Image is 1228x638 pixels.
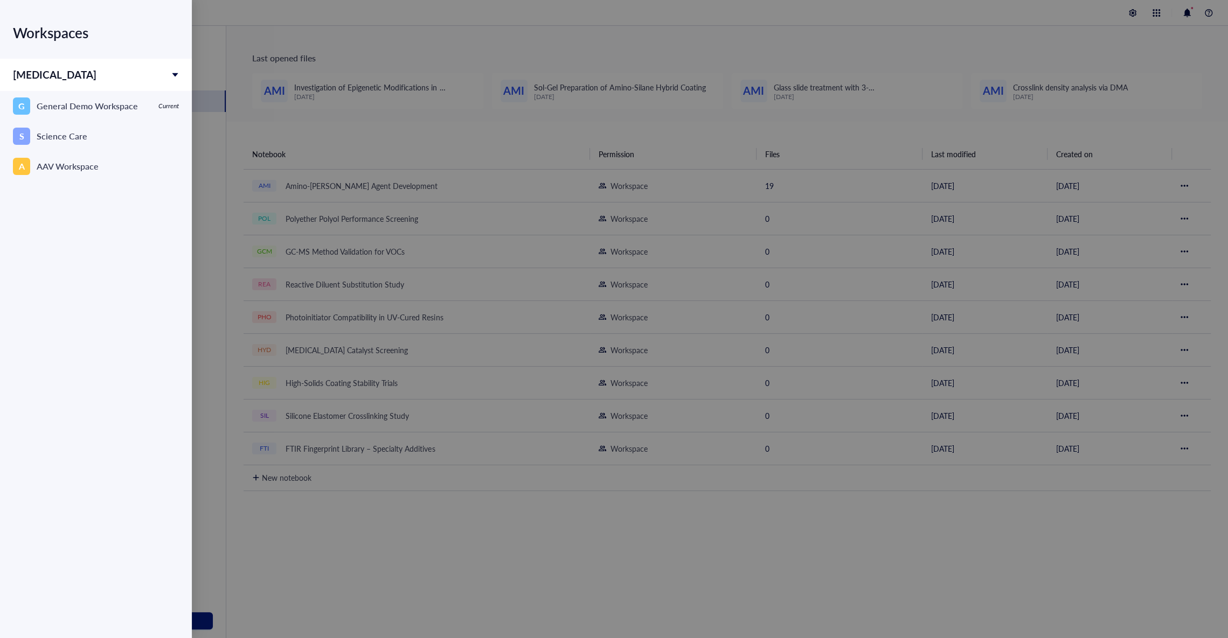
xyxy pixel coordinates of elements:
div: Science Care [37,129,87,144]
span: [MEDICAL_DATA] [13,67,96,82]
span: S [19,129,24,143]
div: Current [158,102,179,110]
div: Workspaces [13,18,179,48]
div: General Demo Workspace [37,99,138,114]
span: A [19,159,25,173]
span: G [18,99,25,113]
div: AAV Workspace [37,159,99,174]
